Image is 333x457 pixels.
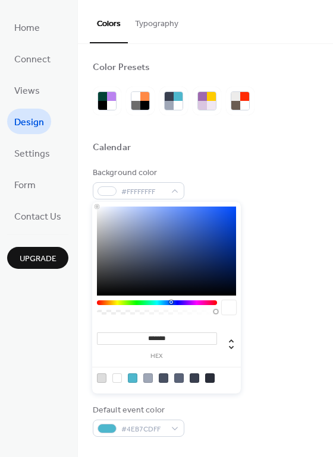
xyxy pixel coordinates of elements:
[159,373,168,383] div: rgb(73, 81, 99)
[14,113,44,132] span: Design
[143,373,153,383] div: rgb(159, 167, 183)
[14,82,40,100] span: Views
[7,109,51,134] a: Design
[7,46,58,71] a: Connect
[93,404,182,417] div: Default event color
[93,62,150,74] div: Color Presets
[97,373,106,383] div: rgb(221, 221, 221)
[93,167,182,179] div: Background color
[7,203,68,228] a: Contact Us
[14,145,50,163] span: Settings
[121,186,165,198] span: #FFFFFFFF
[7,172,43,197] a: Form
[205,373,215,383] div: rgb(41, 45, 57)
[128,373,137,383] div: rgb(78, 183, 205)
[121,423,165,436] span: #4EB7CDFF
[93,142,131,154] div: Calendar
[7,247,68,269] button: Upgrade
[20,253,56,265] span: Upgrade
[7,77,47,103] a: Views
[190,373,199,383] div: rgb(57, 63, 79)
[112,373,122,383] div: rgb(255, 255, 255)
[97,353,217,360] label: hex
[7,14,47,40] a: Home
[7,140,57,166] a: Settings
[14,19,40,37] span: Home
[174,373,184,383] div: rgb(90, 99, 120)
[14,208,61,226] span: Contact Us
[14,50,51,69] span: Connect
[14,176,36,195] span: Form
